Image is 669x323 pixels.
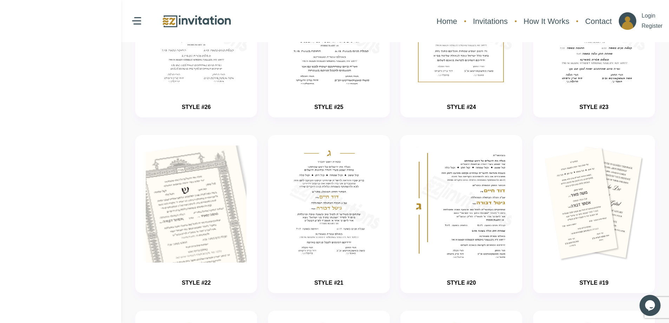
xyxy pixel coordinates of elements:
a: STYLE #26 [182,104,211,110]
a: STYLE #25 [314,104,343,110]
p: Login Register [642,11,663,31]
a: Invitations [470,12,511,31]
button: invitation STYLE #19 [533,135,655,293]
img: invitation [411,146,512,263]
img: invitation [278,146,379,263]
img: logo.png [162,14,232,29]
a: Home [433,12,461,31]
img: ico_account.png [619,12,636,30]
a: STYLE #23 [579,104,609,110]
a: STYLE #19 [579,280,609,286]
img: invitation [544,146,644,263]
a: STYLE #24 [447,104,476,110]
a: STYLE #21 [314,280,343,286]
a: STYLE #22 [182,280,211,286]
button: invitation STYLE #20 [400,135,522,293]
iframe: chat widget [640,295,662,316]
a: How It Works [520,12,573,31]
img: invitation [121,137,272,313]
a: STYLE #20 [447,280,476,286]
button: invitation STYLE #22 [135,135,257,293]
button: invitation STYLE #21 [268,135,390,293]
a: Contact [582,12,615,31]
